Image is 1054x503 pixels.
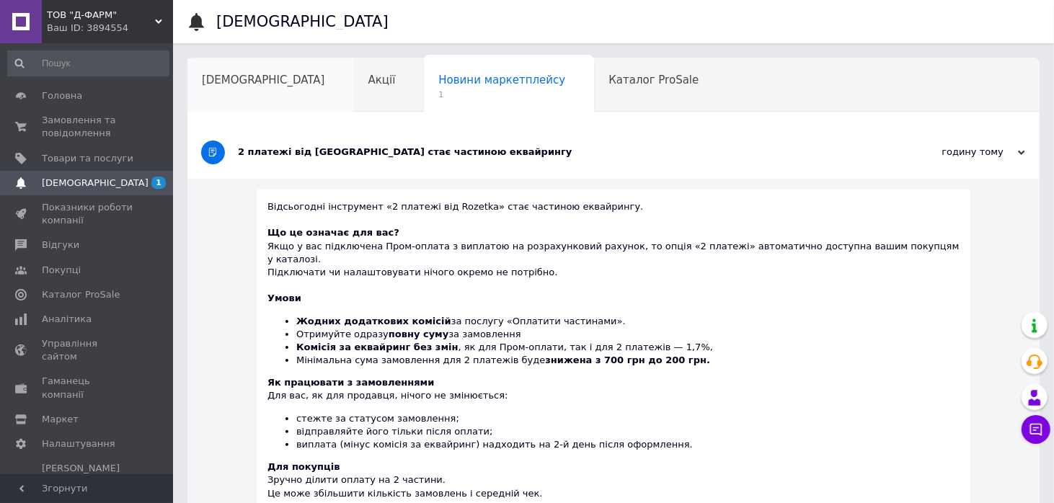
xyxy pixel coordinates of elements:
[296,412,960,425] li: стежте за статусом замовлення;
[216,13,389,30] h1: [DEMOGRAPHIC_DATA]
[42,462,133,502] span: [PERSON_NAME] та рахунки
[296,425,960,438] li: відправляйте його тільки після оплати;
[47,22,173,35] div: Ваш ID: 3894554
[267,377,434,388] b: Як працювати з замовленнями
[42,177,149,190] span: [DEMOGRAPHIC_DATA]
[438,74,565,86] span: Новини маркетплейсу
[42,264,81,277] span: Покупці
[267,461,340,472] b: Для покупців
[42,89,82,102] span: Головна
[42,152,133,165] span: Товари та послуги
[267,227,399,238] b: Що це означає для вас?
[47,9,155,22] span: ТОВ "Д-ФАРМ"
[296,354,960,367] li: Мінімальна сума замовлення для 2 платежів буде
[608,74,699,86] span: Каталог ProSale
[267,200,960,226] div: Відсьогодні інструмент «2 платежі від Rozetka» стає частиною еквайрингу.
[545,355,710,365] b: знижена з 700 грн до 200 грн.
[438,89,565,100] span: 1
[368,74,396,86] span: Акції
[7,50,169,76] input: Пошук
[296,315,960,328] li: за послугу «Оплатити частинами».
[42,313,92,326] span: Аналітика
[202,74,325,86] span: [DEMOGRAPHIC_DATA]
[1022,415,1050,444] button: Чат з покупцем
[151,177,166,189] span: 1
[296,341,960,354] li: , як для Пром-оплати, так і для 2 платежів — 1,7%,
[296,328,960,341] li: Отримуйте одразу за замовлення
[267,293,301,303] b: Умови
[238,146,881,159] div: 2 платежі від [GEOGRAPHIC_DATA] стає частиною еквайрингу
[42,437,115,450] span: Налаштування
[42,413,79,426] span: Маркет
[267,226,960,279] div: Якщо у вас підключена Пром-оплата з виплатою на розрахунковий рахунок, то опція «2 платежі» автом...
[389,329,448,339] b: повну суму
[296,316,451,326] b: Жодних додаткових комісій
[42,375,133,401] span: Гаманець компанії
[42,239,79,251] span: Відгуки
[267,376,960,451] div: Для вас, як для продавця, нічого не змінюється:
[881,146,1025,159] div: годину тому
[42,337,133,363] span: Управління сайтом
[296,342,459,352] b: Комісія за еквайринг без змін
[296,438,960,451] li: виплата (мінус комісія за еквайринг) надходить на 2-й день після оформлення.
[42,114,133,140] span: Замовлення та повідомлення
[42,288,120,301] span: Каталог ProSale
[42,201,133,227] span: Показники роботи компанії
